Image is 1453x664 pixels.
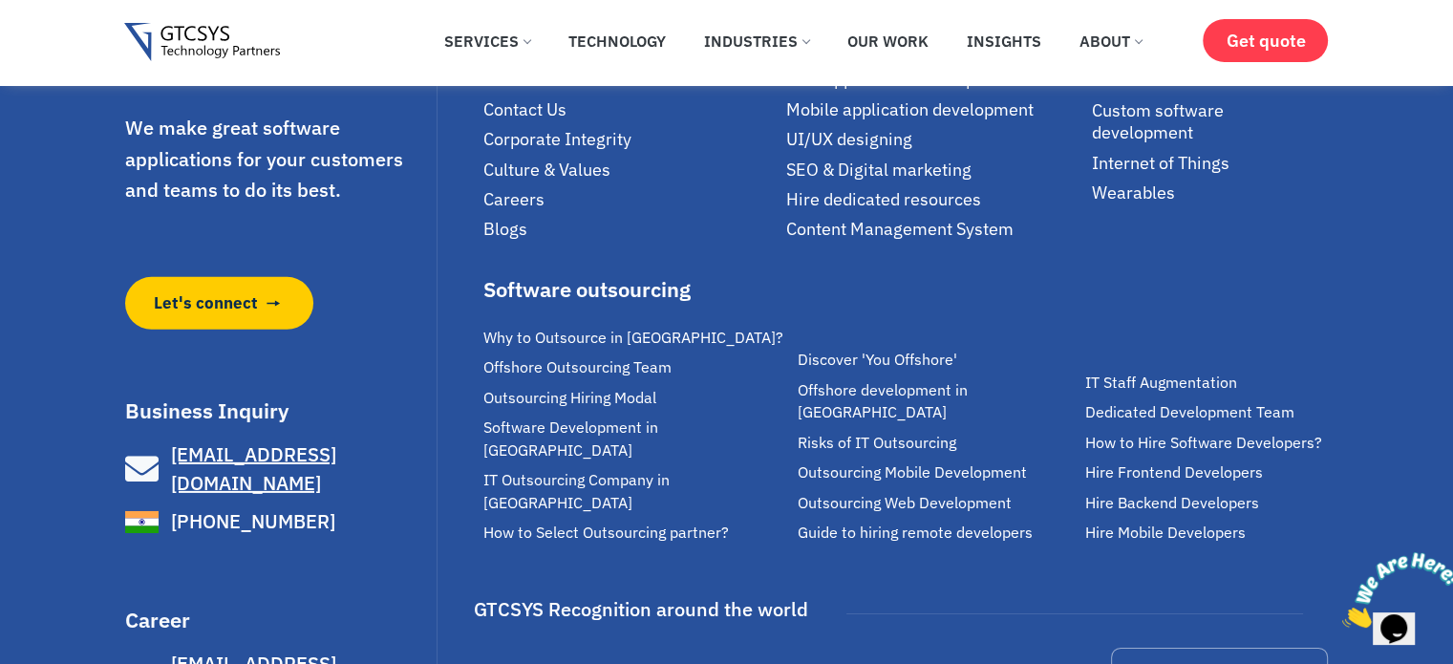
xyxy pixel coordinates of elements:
[797,379,1076,424] a: Offshore development in [GEOGRAPHIC_DATA]
[786,98,1082,120] a: Mobile application development
[554,20,680,62] a: Technology
[952,20,1056,62] a: Insights
[483,128,777,150] a: Corporate Integrity
[430,20,545,62] a: Services
[125,400,433,421] h3: Business Inquiry
[483,218,527,240] span: Blogs
[786,218,1014,240] span: Content Management System
[1203,19,1328,62] a: Get quote
[1092,182,1175,203] span: Wearables
[1085,461,1338,483] a: Hire Frontend Developers
[797,461,1026,483] span: Outsourcing Mobile Development
[786,128,1082,150] a: UI/UX designing
[786,159,972,181] span: SEO & Digital marketing
[1085,432,1322,454] span: How to Hire Software Developers?
[474,591,808,628] div: GTCSYS Recognition around the world
[154,291,258,315] span: Let's connect
[8,8,126,83] img: Chat attention grabber
[1092,99,1329,144] a: Custom software development
[483,159,777,181] a: Culture & Values
[786,159,1082,181] a: SEO & Digital marketing
[1092,182,1329,203] a: Wearables
[483,279,787,300] div: Software outsourcing
[1085,522,1246,544] span: Hire Mobile Developers
[1226,31,1305,51] span: Get quote
[483,188,545,210] span: Careers
[797,432,1076,454] a: Risks of IT Outsourcing
[483,98,777,120] a: Contact Us
[786,188,1082,210] a: Hire dedicated resources
[483,522,729,544] span: How to Select Outsourcing partner?
[1065,20,1156,62] a: About
[797,349,956,371] span: Discover 'You Offshore'
[786,188,981,210] span: Hire dedicated resources
[124,23,280,62] img: Gtcsys logo
[1085,492,1338,514] a: Hire Backend Developers
[797,492,1011,514] span: Outsourcing Web Development
[690,20,823,62] a: Industries
[833,20,943,62] a: Our Work
[1085,372,1237,394] span: IT Staff Augmentation
[171,441,336,496] span: [EMAIL_ADDRESS][DOMAIN_NAME]
[483,469,787,514] a: IT Outsourcing Company in [GEOGRAPHIC_DATA]
[125,610,433,631] h3: Career
[483,159,610,181] span: Culture & Values
[786,218,1082,240] a: Content Management System
[483,218,777,240] a: Blogs
[786,128,912,150] span: UI/UX designing
[125,277,314,330] a: Let's connect
[797,522,1032,544] span: Guide to hiring remote developers
[483,417,787,461] a: Software Development in [GEOGRAPHIC_DATA]
[1085,492,1259,514] span: Hire Backend Developers
[786,98,1034,120] span: Mobile application development
[483,327,787,349] a: Why to Outsource in [GEOGRAPHIC_DATA]?
[483,387,787,409] a: Outsourcing Hiring Modal
[166,507,335,536] span: [PHONE_NUMBER]
[483,327,783,349] span: Why to Outsource in [GEOGRAPHIC_DATA]?
[1085,372,1338,394] a: IT Staff Augmentation
[797,461,1076,483] a: Outsourcing Mobile Development
[125,505,433,539] a: [PHONE_NUMBER]
[483,522,787,544] a: How to Select Outsourcing partner?
[483,98,566,120] span: Contact Us
[483,188,777,210] a: Careers
[483,128,631,150] span: Corporate Integrity
[483,356,672,378] span: Offshore Outsourcing Team
[1085,522,1338,544] a: Hire Mobile Developers
[797,349,1076,371] a: Discover 'You Offshore'
[1085,401,1294,423] span: Dedicated Development Team
[1085,432,1338,454] a: How to Hire Software Developers?
[1092,152,1229,174] span: Internet of Things
[125,440,433,498] a: [EMAIL_ADDRESS][DOMAIN_NAME]
[1085,401,1338,423] a: Dedicated Development Team
[797,492,1076,514] a: Outsourcing Web Development
[1085,461,1263,483] span: Hire Frontend Developers
[125,113,433,206] p: We make great software applications for your customers and teams to do its best.
[797,522,1076,544] a: Guide to hiring remote developers
[1092,152,1329,174] a: Internet of Things
[797,432,955,454] span: Risks of IT Outsourcing
[483,356,787,378] a: Offshore Outsourcing Team
[483,387,656,409] span: Outsourcing Hiring Modal
[1335,545,1453,635] iframe: chat widget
